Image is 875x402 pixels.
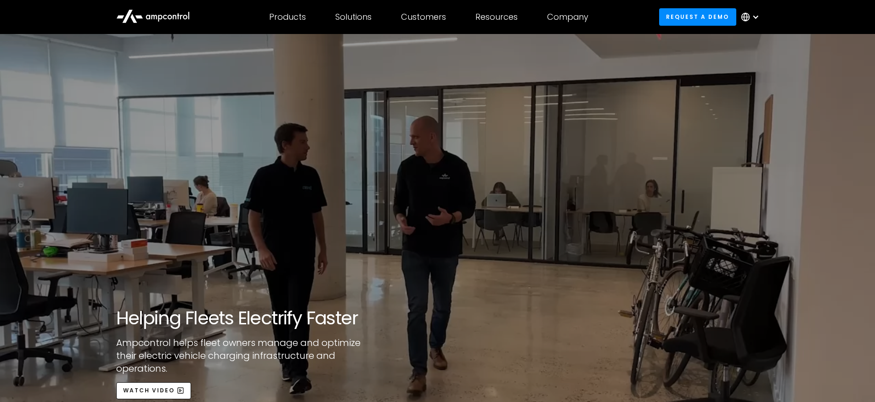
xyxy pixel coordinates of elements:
[547,12,588,22] div: Company
[401,12,446,22] div: Customers
[269,12,306,22] div: Products
[475,12,518,22] div: Resources
[335,12,372,22] div: Solutions
[659,8,736,25] a: Request a demo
